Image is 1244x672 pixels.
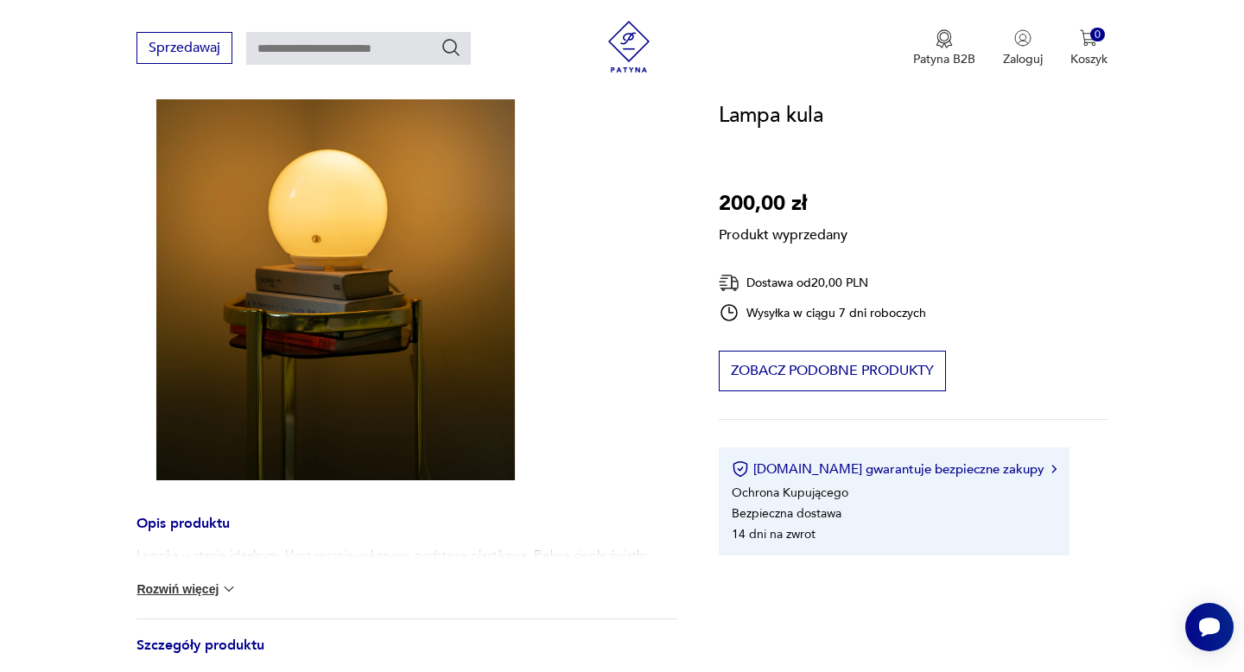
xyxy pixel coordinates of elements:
[441,37,461,58] button: Szukaj
[1080,29,1097,47] img: Ikona koszyka
[1051,465,1057,473] img: Ikona strzałki w prawo
[136,518,677,547] h3: Opis produktu
[1090,28,1105,42] div: 0
[719,272,926,294] div: Dostawa od 20,00 PLN
[913,51,975,67] p: Patyna B2B
[732,505,841,522] li: Bezpieczna dostawa
[732,460,749,478] img: Ikona certyfikatu
[719,272,739,294] img: Ikona dostawy
[719,351,946,391] button: Zobacz podobne produkty
[1003,51,1043,67] p: Zaloguj
[136,32,232,64] button: Sprzedawaj
[719,220,847,244] p: Produkt wyprzedany
[732,460,1056,478] button: [DOMAIN_NAME] gwarantuje bezpieczne zakupy
[732,526,816,542] li: 14 dni na zwrot
[1185,603,1234,651] iframe: Smartsupp widget button
[603,21,655,73] img: Patyna - sklep z meblami i dekoracjami vintage
[220,580,238,598] img: chevron down
[1070,29,1108,67] button: 0Koszyk
[136,43,232,55] a: Sprzedawaj
[732,485,848,501] li: Ochrona Kupującego
[719,99,823,132] h1: Lampa kula
[136,640,677,669] h3: Szczegóły produktu
[719,187,847,220] p: 200,00 zł
[136,547,650,564] p: Lampka w stanie idealnym, klosz ręcznie wykonany, podstawa plastikowa. Piękne ciepłe światło.
[1070,51,1108,67] p: Koszyk
[719,302,926,323] div: Wysyłka w ciągu 7 dni roboczych
[136,580,237,598] button: Rozwiń więcej
[936,29,953,48] img: Ikona medalu
[1014,29,1031,47] img: Ikonka użytkownika
[913,29,975,67] button: Patyna B2B
[1003,29,1043,67] button: Zaloguj
[913,29,975,67] a: Ikona medaluPatyna B2B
